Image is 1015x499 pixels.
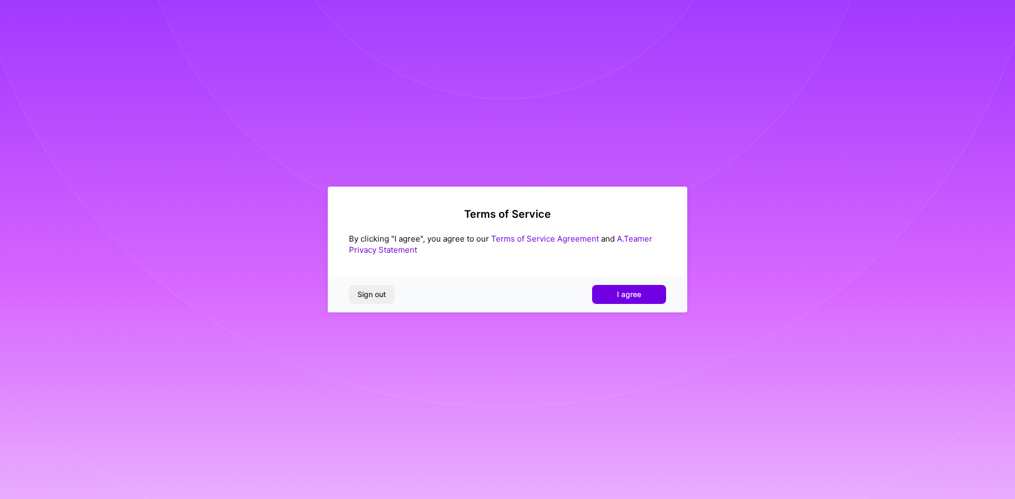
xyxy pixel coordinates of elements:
[357,289,386,300] span: Sign out
[349,285,394,304] button: Sign out
[349,208,666,220] h2: Terms of Service
[491,234,599,244] a: Terms of Service Agreement
[349,233,666,255] div: By clicking "I agree", you agree to our and
[592,285,666,304] button: I agree
[617,289,641,300] span: I agree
